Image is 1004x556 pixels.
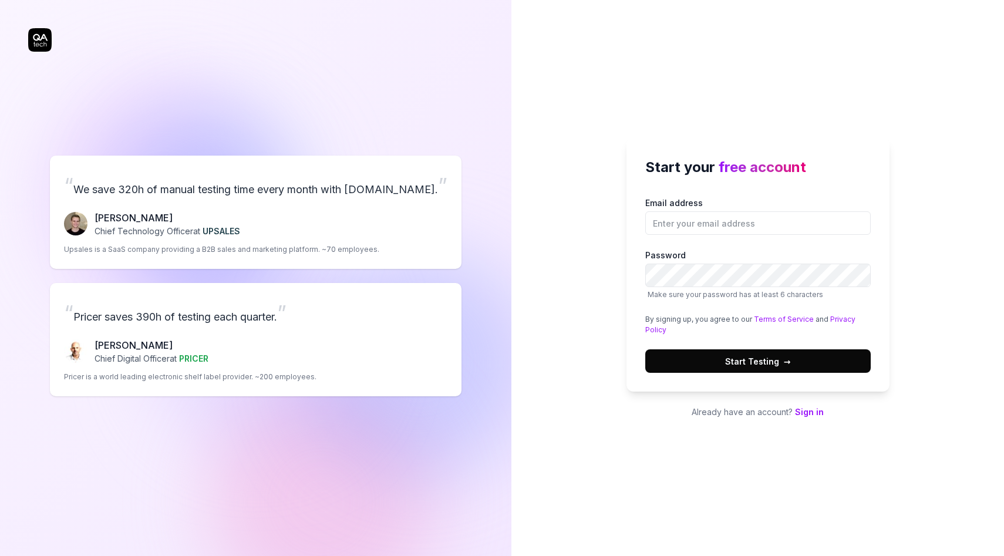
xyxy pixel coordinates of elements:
div: By signing up, you agree to our and [645,314,871,335]
span: Make sure your password has at least 6 characters [648,290,823,299]
h2: Start your [645,157,871,178]
span: PRICER [179,353,208,363]
span: UPSALES [203,226,240,236]
a: Sign in [795,407,824,417]
span: → [784,355,791,368]
span: Start Testing [725,355,791,368]
a: “We save 320h of manual testing time every month with [DOMAIN_NAME].”Fredrik Seidl[PERSON_NAME]Ch... [50,156,461,269]
span: free account [719,159,806,176]
p: Chief Digital Officer at [95,352,208,365]
p: Chief Technology Officer at [95,225,240,237]
span: ” [277,300,287,326]
a: “Pricer saves 390h of testing each quarter.”Chris Chalkitis[PERSON_NAME]Chief Digital Officerat P... [50,283,461,396]
p: Pricer saves 390h of testing each quarter. [64,297,447,329]
label: Email address [645,197,871,235]
p: Pricer is a world leading electronic shelf label provider. ~200 employees. [64,372,316,382]
button: Start Testing→ [645,349,871,373]
span: “ [64,300,73,326]
p: [PERSON_NAME] [95,211,240,225]
a: Terms of Service [754,315,814,324]
input: Email address [645,211,871,235]
p: We save 320h of manual testing time every month with [DOMAIN_NAME]. [64,170,447,201]
span: “ [64,173,73,198]
img: Chris Chalkitis [64,339,87,363]
p: [PERSON_NAME] [95,338,208,352]
p: Already have an account? [626,406,890,418]
input: PasswordMake sure your password has at least 6 characters [645,264,871,287]
label: Password [645,249,871,300]
span: ” [438,173,447,198]
img: Fredrik Seidl [64,212,87,235]
p: Upsales is a SaaS company providing a B2B sales and marketing platform. ~70 employees. [64,244,379,255]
